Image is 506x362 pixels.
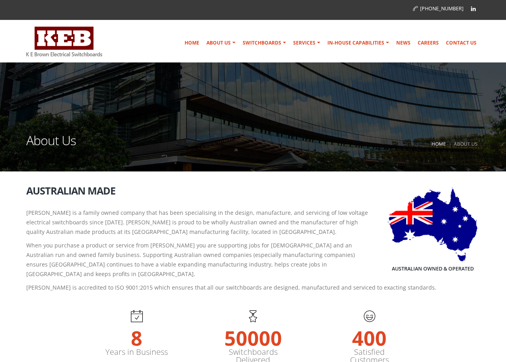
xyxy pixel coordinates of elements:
a: Home [432,140,446,147]
a: Home [181,35,202,51]
a: News [393,35,414,51]
p: When you purchase a product or service from [PERSON_NAME] you are supporting jobs for [DEMOGRAPHI... [26,241,480,279]
p: [PERSON_NAME] is a family owned company that has been specialising in the design, manufacture, an... [26,208,480,237]
li: About Us [448,139,478,149]
h1: About Us [26,134,76,157]
a: About Us [203,35,239,51]
a: [PHONE_NUMBER] [413,5,463,12]
a: Contact Us [443,35,480,51]
h2: Australian Made [26,185,480,196]
a: Linkedin [467,3,479,15]
strong: 50000 [220,322,286,348]
a: Switchboards [239,35,289,51]
label: Years in Business [104,348,169,356]
strong: 400 [337,322,402,348]
p: [PERSON_NAME] is accredited to ISO 9001:2015 which ensures that all our switchboards are designed... [26,283,480,292]
a: Services [290,35,323,51]
a: Careers [415,35,442,51]
strong: 8 [104,322,169,348]
h5: Australian Owned & Operated [392,265,474,272]
img: K E Brown Electrical Switchboards [26,27,102,56]
a: In-house Capabilities [324,35,392,51]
